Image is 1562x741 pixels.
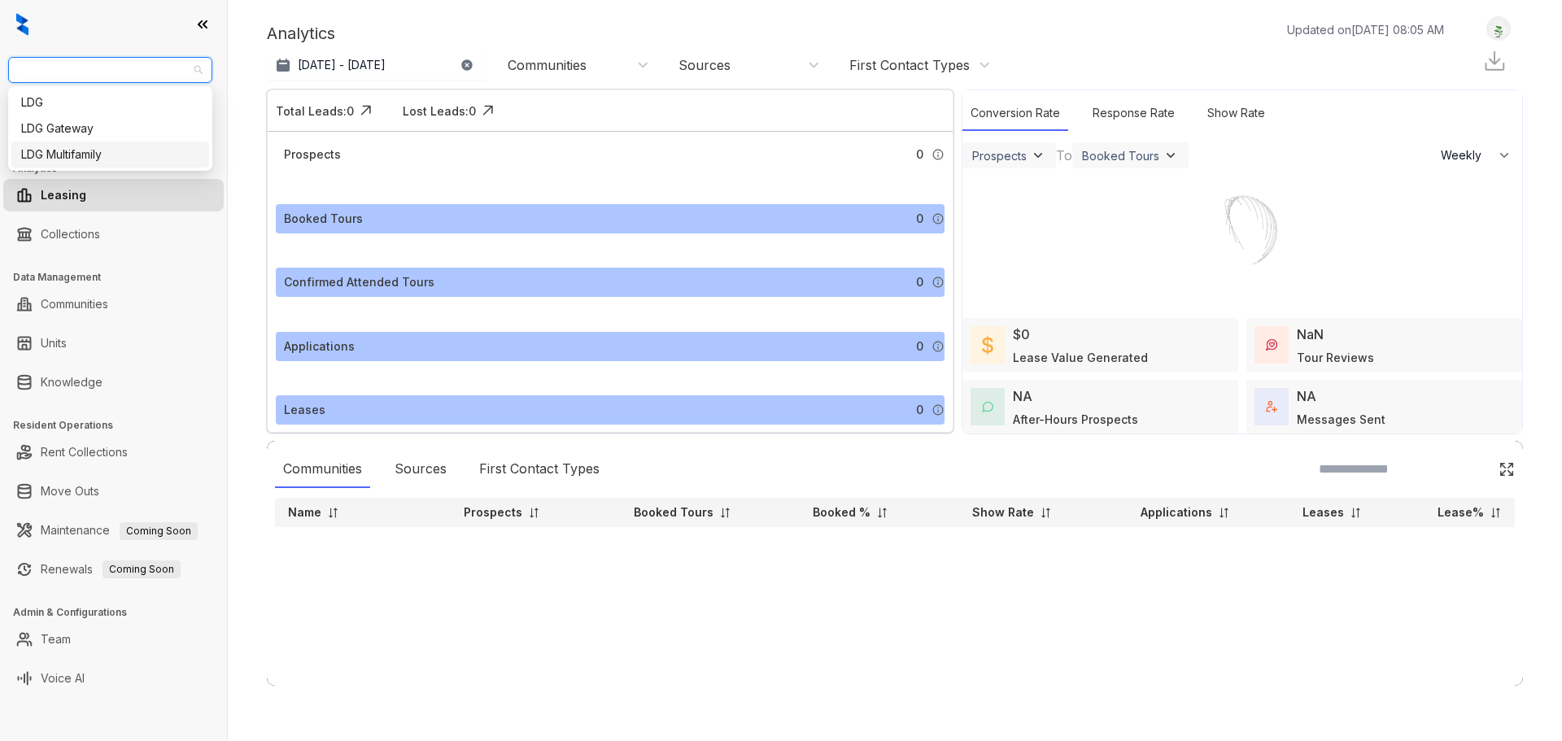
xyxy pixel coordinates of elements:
div: Messages Sent [1297,411,1385,428]
img: UserAvatar [1487,20,1510,37]
img: LeaseValue [982,335,993,355]
a: Leasing [41,179,86,211]
div: To [1056,146,1072,165]
a: Knowledge [41,366,103,399]
a: Team [41,623,71,656]
li: Collections [3,218,224,251]
img: sorting [876,507,888,519]
div: Lease Value Generated [1013,349,1148,366]
li: Leads [3,109,224,142]
img: Info [932,340,945,353]
div: First Contact Types [471,451,608,488]
img: Loader [1181,170,1303,292]
p: Updated on [DATE] 08:05 AM [1287,21,1444,38]
p: Analytics [267,21,335,46]
div: Sources [678,56,731,74]
div: Communities [508,56,587,74]
div: Applications [284,338,355,355]
div: LDG [21,94,199,111]
div: Confirmed Attended Tours [284,273,434,291]
div: Prospects [284,146,341,163]
img: logo [16,13,28,36]
img: SearchIcon [1464,462,1478,476]
img: TotalFum [1266,401,1277,412]
p: Booked Tours [634,504,713,521]
img: sorting [327,507,339,519]
div: Total Leads: 0 [276,102,354,120]
li: Communities [3,288,224,320]
p: Name [288,504,321,521]
div: Tour Reviews [1297,349,1374,366]
h3: Admin & Configurations [13,605,227,620]
li: Maintenance [3,514,224,547]
img: sorting [1218,507,1230,519]
li: Leasing [3,179,224,211]
img: Info [932,148,945,161]
div: Response Rate [1084,96,1183,131]
span: Weekly [1441,147,1490,163]
p: Applications [1141,504,1212,521]
span: Coming Soon [120,522,198,540]
img: ViewFilterArrow [1163,147,1179,163]
li: Renewals [3,553,224,586]
div: Communities [275,451,370,488]
div: $0 [1013,325,1030,344]
div: Sources [386,451,455,488]
p: Prospects [464,504,522,521]
li: Knowledge [3,366,224,399]
img: Download [1482,49,1507,73]
div: Show Rate [1199,96,1273,131]
div: After-Hours Prospects [1013,411,1138,428]
a: Units [41,327,67,360]
p: Leases [1302,504,1344,521]
a: Move Outs [41,475,99,508]
h3: Data Management [13,270,227,285]
img: sorting [528,507,540,519]
img: sorting [1350,507,1362,519]
div: NaN [1297,325,1324,344]
span: Coming Soon [103,560,181,578]
img: Info [932,276,945,289]
button: [DATE] - [DATE] [267,50,486,80]
span: 0 [916,401,923,419]
li: Units [3,327,224,360]
a: Collections [41,218,100,251]
a: Voice AI [41,662,85,695]
div: Booked Tours [284,210,363,228]
span: 0 [916,338,923,355]
p: Show Rate [972,504,1034,521]
li: Move Outs [3,475,224,508]
span: 0 [916,210,923,228]
a: Rent Collections [41,436,128,469]
div: NA [1013,386,1032,406]
li: Rent Collections [3,436,224,469]
img: sorting [1490,507,1502,519]
li: Team [3,623,224,656]
a: Communities [41,288,108,320]
img: AfterHoursConversations [982,401,993,413]
li: Voice AI [3,662,224,695]
img: ViewFilterArrow [1030,147,1046,163]
div: LDG Multifamily [11,142,209,168]
h3: Resident Operations [13,418,227,433]
p: [DATE] - [DATE] [298,57,386,73]
img: sorting [1040,507,1052,519]
div: LDG Gateway [11,116,209,142]
span: 0 [916,146,923,163]
img: Info [932,403,945,416]
div: Conversion Rate [962,96,1068,131]
div: NA [1297,386,1316,406]
div: Booked Tours [1082,149,1159,163]
p: Booked % [813,504,870,521]
img: Info [932,212,945,225]
div: LDG Gateway [21,120,199,137]
div: Leases [284,401,325,419]
div: Lost Leads: 0 [403,102,476,120]
p: Lease% [1438,504,1484,521]
div: LDG [11,89,209,116]
img: Click Icon [476,98,500,123]
img: TourReviews [1266,339,1277,351]
img: Click Icon [354,98,378,123]
img: sorting [719,507,731,519]
div: Prospects [972,149,1027,163]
